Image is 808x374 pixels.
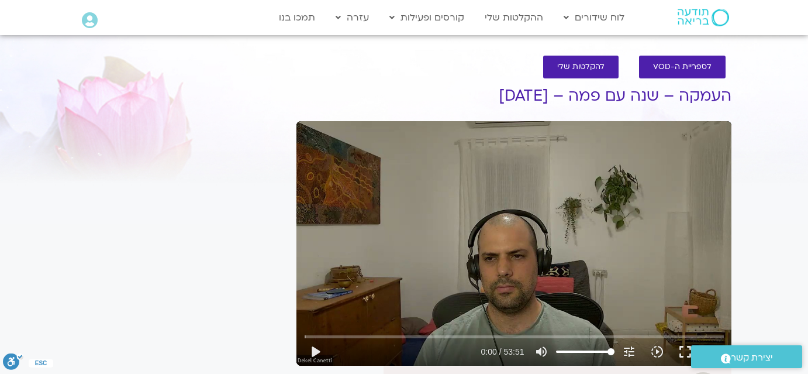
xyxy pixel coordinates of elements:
[558,6,630,29] a: לוח שידורים
[296,87,731,105] h1: העמקה – שנה עם פמה – [DATE]
[479,6,549,29] a: ההקלטות שלי
[678,9,729,26] img: תודעה בריאה
[330,6,375,29] a: עזרה
[639,56,726,78] a: לספריית ה-VOD
[691,345,802,368] a: יצירת קשר
[653,63,712,71] span: לספריית ה-VOD
[557,63,605,71] span: להקלטות שלי
[543,56,619,78] a: להקלטות שלי
[731,350,773,366] span: יצירת קשר
[273,6,321,29] a: תמכו בנו
[384,6,470,29] a: קורסים ופעילות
